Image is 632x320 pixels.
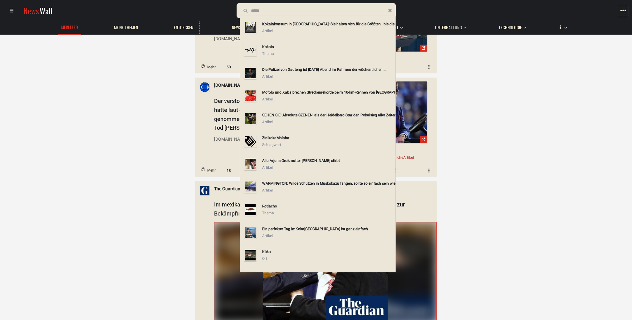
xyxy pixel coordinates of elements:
button: Upvote [195,165,221,177]
a: Technologie [495,22,525,34]
img: 10973964208573726490 [244,158,257,170]
button: News [229,19,247,34]
button: Downvote [235,165,282,177]
img: 0_DL6b2W9NQtoO2O.jpg [244,67,257,79]
span: 50 [223,64,234,70]
a: [DOMAIN_NAME]/world/article/e5b383a240b1 [214,34,340,44]
div: [DOMAIN_NAME][URL][MEDICAL_DATA] [214,136,261,143]
button: Technologie [495,19,526,34]
img: 4220013290454230297 [244,90,257,102]
div: WARMINGTON: Wilde Schützen in Mus zu fangen, sollte so einfach sein wie Fische im Fass zu schießen [262,180,393,187]
span: 18 [223,168,234,174]
strong: Koka [262,22,271,26]
a: Im mexikanischen Senat bricht nach Debatte über US-Militärintervention zur Bekämpfung von Drogenk... [214,201,405,217]
button: Unterhaltung [432,19,466,34]
div: Kóka [262,248,393,255]
div: Artikel [262,232,393,239]
img: SfuTSF6n [244,181,257,193]
span: Der verstorbene Colts-Besitzer [PERSON_NAME] hatte laut einem Bericht mehrfach eine Überdosis gen... [214,98,338,131]
div: Thema [262,210,393,216]
img: Profilbild von CBSSports.com [200,82,209,92]
div: Artikel [262,27,393,34]
a: Unterhaltung [432,22,465,34]
img: interest_small.svg [244,135,257,148]
button: Upvote [195,61,221,73]
div: Thema [262,50,393,57]
span: Mehr [207,63,216,71]
img: 539592879_1351191233675206_2585809600826003805_n.jpg [244,112,257,125]
span: Wall [40,5,52,17]
div: Artikel [262,187,393,194]
div: Allu Arjuns Großmutter [PERSON_NAME] stirbt [262,157,393,164]
div: Die Polizei von Gauteng ist [DATE] Abend im Rahmen der wöchentlichen ... [262,66,393,73]
span: Entdecken [174,25,193,30]
span: ähnliche [389,155,403,160]
div: Artikel [262,96,393,103]
button: Downvote [235,61,282,73]
div: Rotlachs [262,203,393,210]
div: Artikel [262,119,393,125]
span: Mehr [207,167,216,175]
img: Profilbild von The Guardian [200,186,209,195]
strong: Koka [296,227,304,231]
div: [DOMAIN_NAME]/world/article/e5b383a240b1 [214,35,261,42]
a: News [229,22,244,34]
div: Zini Mhlaba [262,134,393,141]
div: Ein perfekter Tag im [GEOGRAPHIC_DATA] ist ganz einfach [262,225,393,232]
a: [DOMAIN_NAME] [214,82,247,89]
div: in [262,43,393,50]
div: Artikel [262,73,393,80]
img: 15013076827872097749 [244,272,257,284]
div: SEHEN SIE: Absolute SZENEN, als der Heidelberg-Star den Pokalsieg aller Zeiten gewinnt und den Wa... [262,112,393,119]
span: Technologie [498,25,522,30]
span: Unterhaltung [435,25,462,30]
strong: koka [268,136,277,140]
div: Schlagwort [262,141,393,148]
img: 65d758c70ef26_156790849202_m.png [244,203,257,216]
a: Mein Feed [58,22,81,33]
span: Meine Themen [114,25,138,30]
img: 536271251_1242212621283076_4514676045457751140_n.jpg [244,21,257,34]
span: News [232,25,241,30]
div: Artikel [262,164,393,171]
div: Ort [262,255,393,262]
a: The Guardian [214,185,240,192]
img: 67c972873c73b_156790598539_m.png [244,44,257,56]
span: 13 Artikel [385,155,414,160]
a: NewsWall [23,5,52,17]
span: News [23,5,39,17]
img: GziJlccXgAAnF3k.jpg [244,226,257,239]
a: 13ähnlicheArtikel [382,154,416,161]
strong: koka [327,181,335,186]
strong: Koka [262,45,271,49]
div: Mo rät jungen Läufern, sich vor dem 10-km-Lauf in [GEOGRAPHIC_DATA] nicht zu überanstrengen [262,271,393,278]
div: inkonsum in [GEOGRAPHIC_DATA]: Sie halten sich für die Größten - bis die Droge nachlässt [262,21,393,27]
img: 6361645c1e759_156790455245_m.png [244,249,257,261]
div: Mofolo und Xaba brechen Streckenrekorde beim 10-km-Rennen von [GEOGRAPHIC_DATA] in [GEOGRAPHIC_DA... [262,89,393,96]
a: [DOMAIN_NAME][URL][MEDICAL_DATA] [214,134,340,145]
h1: Mein Feed [61,25,78,29]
